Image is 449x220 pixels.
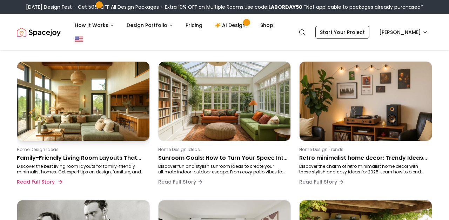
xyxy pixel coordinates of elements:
[209,18,253,32] a: AI Design
[69,18,279,32] nav: Main
[14,60,153,143] img: Family-Friendly Living Room Layouts That Balance Style and Comfort
[375,26,432,39] button: [PERSON_NAME]
[17,147,147,152] p: Home Design Ideas
[268,4,302,11] b: LABORDAY50
[299,154,429,162] p: Retro minimalist home decor: Trendy Ideas for a Cozy, Modern Aesthetic
[121,18,179,32] button: Design Portfolio
[17,164,147,175] p: Discover the best living room layouts for family-friendly minimalist homes. Get expert tips on de...
[158,154,288,162] p: Sunroom Goals: How to Turn Your Space Into the Brightest Spot in the House
[158,147,288,152] p: Home Design Ideas
[69,18,120,32] button: How It Works
[17,61,150,192] a: Family-Friendly Living Room Layouts That Balance Style and ComfortHome Design IdeasFamily-Friendl...
[26,4,423,11] div: [DATE] Design Fest – Get 50% OFF All Design Packages + Extra 10% OFF on Multiple Rooms.
[17,25,61,39] a: Spacejoy
[17,14,432,50] nav: Global
[255,18,279,32] a: Shop
[17,175,62,189] button: Read Full Story
[17,25,61,39] img: Spacejoy Logo
[17,154,147,162] p: Family-Friendly Living Room Layouts That Balance Style and Comfort
[158,175,203,189] button: Read Full Story
[244,4,302,11] span: Use code:
[300,62,432,141] img: Retro minimalist home decor: Trendy Ideas for a Cozy, Modern Aesthetic
[299,175,344,189] button: Read Full Story
[299,61,432,192] a: Retro minimalist home decor: Trendy Ideas for a Cozy, Modern AestheticHome Design TrendsRetro min...
[159,62,291,141] img: Sunroom Goals: How to Turn Your Space Into the Brightest Spot in the House
[315,26,369,39] a: Start Your Project
[75,35,83,43] img: United States
[158,61,291,192] a: Sunroom Goals: How to Turn Your Space Into the Brightest Spot in the HouseHome Design IdeasSunroo...
[302,4,423,11] span: *Not applicable to packages already purchased*
[299,164,429,175] p: Discover the charm of retro minimalist home decor with these stylish and cozy ideas for 2025. Lea...
[158,164,288,175] p: Discover fun and stylish sunroom ideas to create your ultimate indoor-outdoor escape. From cozy p...
[180,18,208,32] a: Pricing
[299,147,429,152] p: Home Design Trends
